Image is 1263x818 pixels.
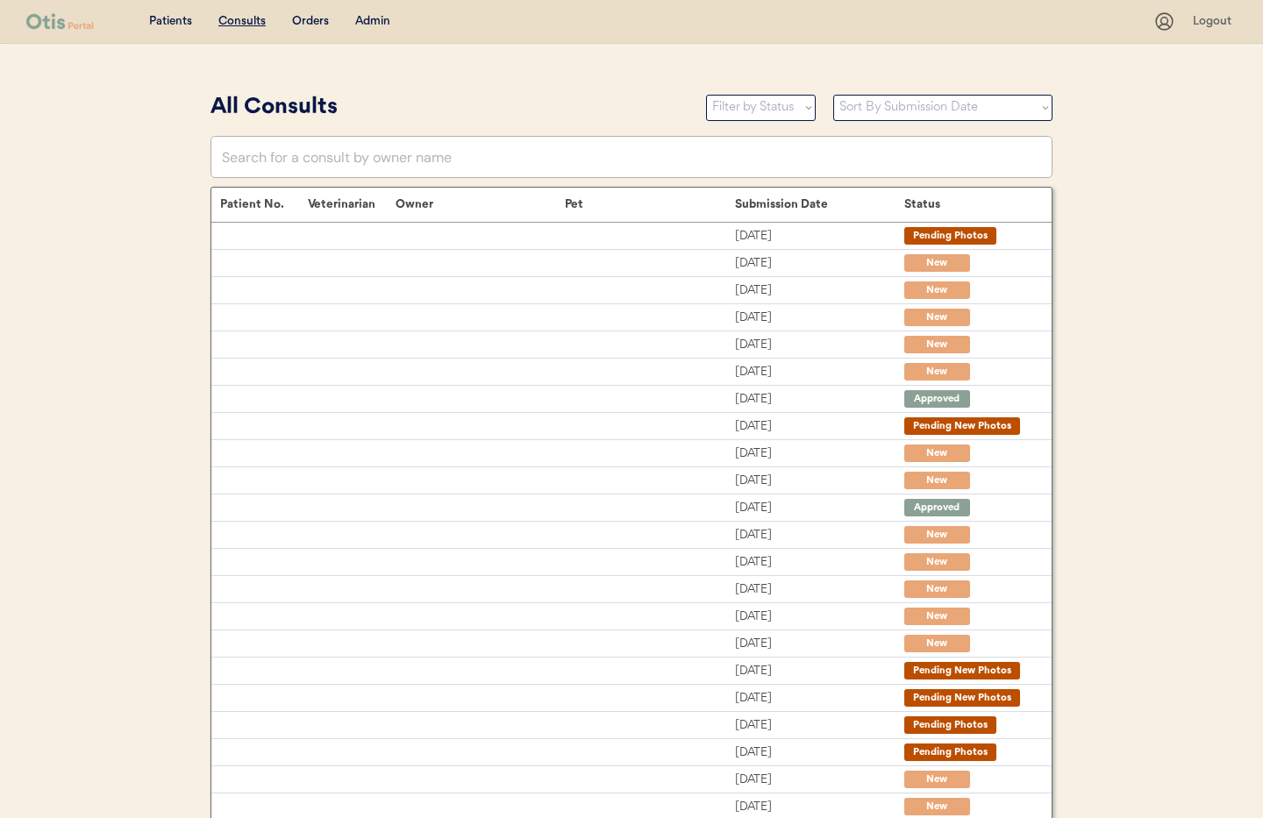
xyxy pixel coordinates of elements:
div: Pet [565,197,734,211]
div: New [913,637,961,651]
div: Owner [396,197,565,211]
div: [DATE] [735,308,904,328]
div: New [913,473,961,488]
div: [DATE] [735,634,904,654]
div: New [913,365,961,380]
div: Approved [913,501,961,516]
div: New [913,283,961,298]
div: New [913,582,961,597]
div: [DATE] [735,281,904,301]
div: Patients [149,13,192,31]
div: All Consults [210,91,689,124]
div: [DATE] [735,389,904,409]
div: [DATE] [735,335,904,355]
div: [DATE] [735,661,904,681]
div: Veterinarian [308,197,396,211]
div: Status [904,197,1034,211]
div: New [913,609,961,624]
div: New [913,338,961,352]
div: [DATE] [735,498,904,518]
div: Orders [292,13,329,31]
div: Pending Photos [913,229,988,244]
div: [DATE] [735,580,904,600]
div: New [913,528,961,543]
div: [DATE] [735,770,904,790]
div: Submission Date [735,197,904,211]
div: Approved [913,392,961,407]
input: Search for a consult by owner name [210,136,1052,178]
div: New [913,772,961,787]
div: [DATE] [735,444,904,464]
div: Pending New Photos [913,691,1011,706]
div: New [913,256,961,271]
div: Admin [355,13,390,31]
div: Pending New Photos [913,419,1011,434]
div: [DATE] [735,226,904,246]
div: [DATE] [735,607,904,627]
div: New [913,800,961,814]
div: [DATE] [735,743,904,763]
div: New [913,446,961,461]
u: Consults [218,15,266,27]
div: [DATE] [735,253,904,274]
div: [DATE] [735,416,904,437]
div: [DATE] [735,525,904,545]
div: [DATE] [735,362,904,382]
div: Pending New Photos [913,664,1011,679]
div: New [913,555,961,570]
div: [DATE] [735,797,904,817]
div: [DATE] [735,552,904,573]
div: Pending Photos [913,745,988,760]
div: Logout [1193,13,1237,31]
div: New [913,310,961,325]
div: [DATE] [735,688,904,708]
div: Patient No. [220,197,308,211]
div: [DATE] [735,715,904,736]
div: [DATE] [735,471,904,491]
div: Pending Photos [913,718,988,733]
